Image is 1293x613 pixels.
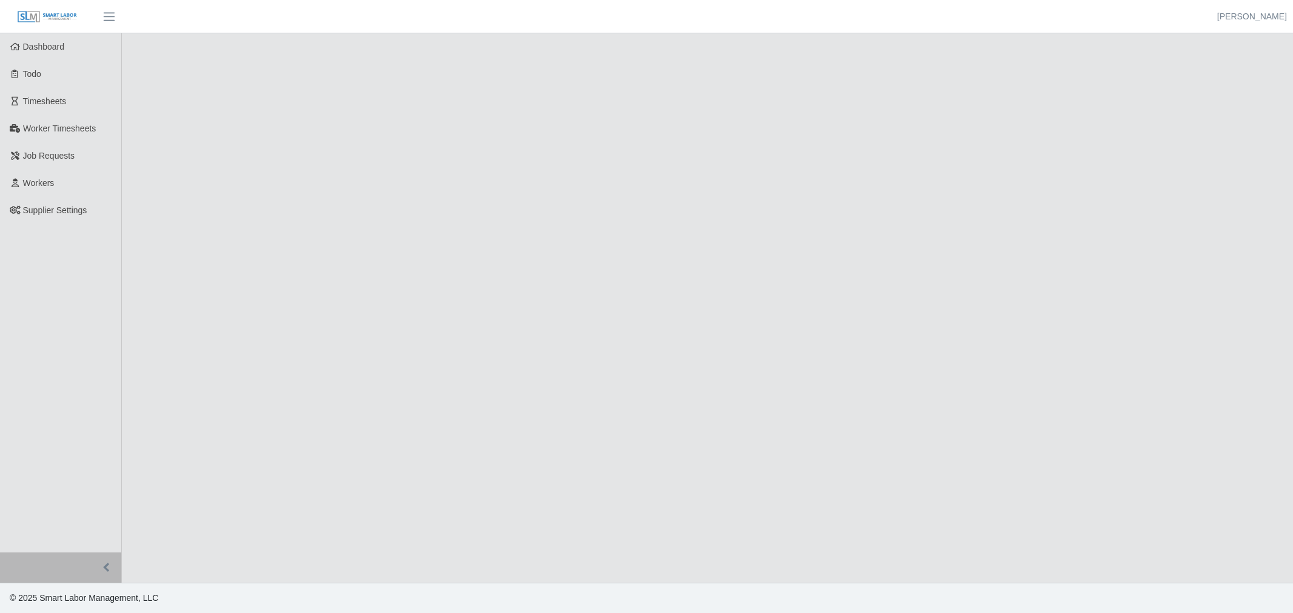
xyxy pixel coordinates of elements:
img: SLM Logo [17,10,78,24]
span: Supplier Settings [23,205,87,215]
span: Timesheets [23,96,67,106]
span: © 2025 Smart Labor Management, LLC [10,593,158,603]
span: Workers [23,178,55,188]
span: Worker Timesheets [23,124,96,133]
span: Dashboard [23,42,65,51]
span: Job Requests [23,151,75,161]
a: [PERSON_NAME] [1217,10,1287,23]
span: Todo [23,69,41,79]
